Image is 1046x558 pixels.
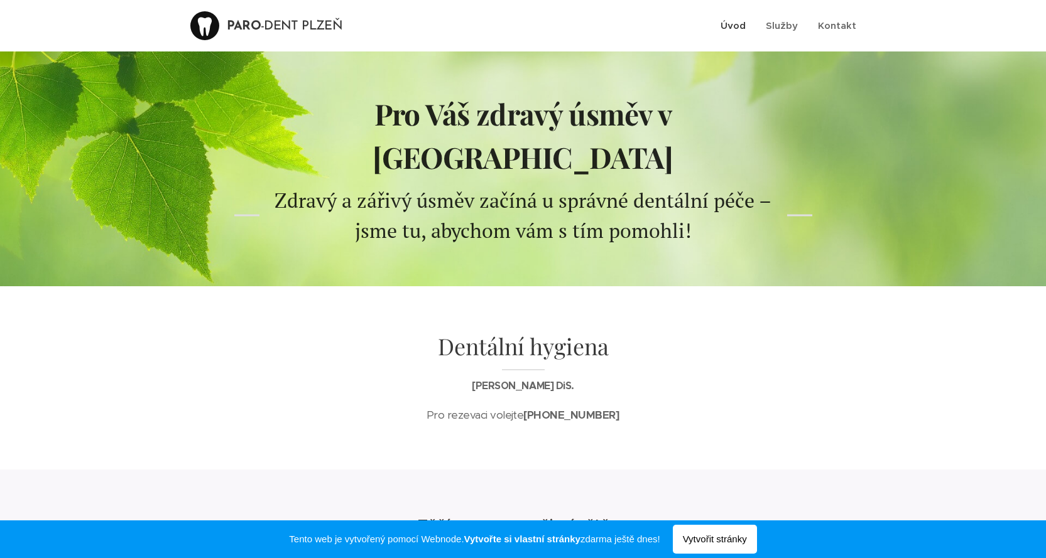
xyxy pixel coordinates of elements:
[373,94,673,176] strong: Pro Váš zdravý úsměv v [GEOGRAPHIC_DATA]
[464,534,580,544] strong: Vytvořte si vlastní stránky
[472,379,574,392] strong: [PERSON_NAME] DiS.
[289,532,660,547] span: Tento web je vytvořený pomocí Webnode. zdarma ještě dnes!
[272,407,775,424] p: Pro rezevaci volejte
[721,19,746,31] span: Úvod
[717,10,856,41] ul: Menu
[818,19,856,31] span: Kontakt
[766,19,798,31] span: Služby
[673,525,757,554] span: Vytvořit stránky
[275,187,771,244] span: Zdravý a zářivý úsměv začíná u správné dentální péče – jsme tu, abychom vám s tím pomohli!
[272,331,775,371] h1: Dentální hygiena
[272,515,775,536] h2: Těšíme se na vaši návštěvu
[523,408,619,422] strong: [PHONE_NUMBER]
